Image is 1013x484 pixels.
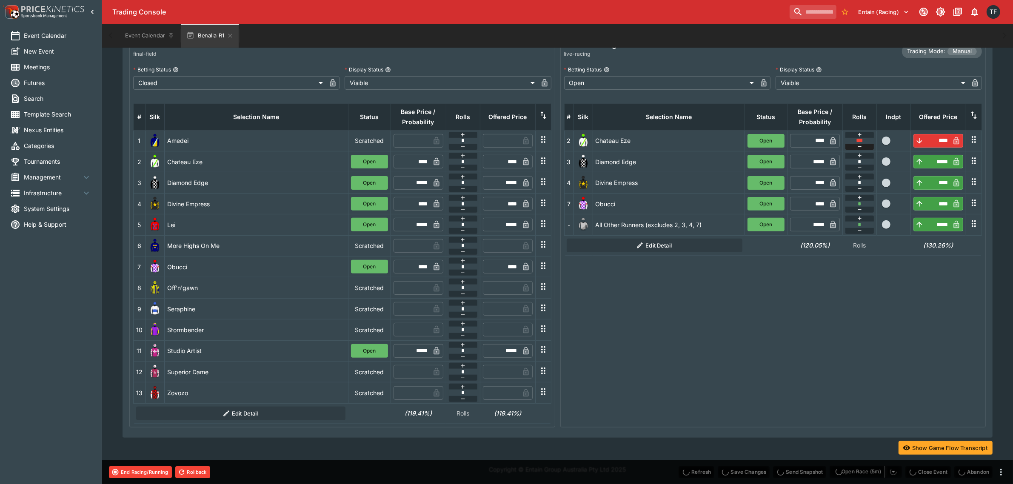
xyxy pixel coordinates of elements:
img: runner 3 [576,155,590,168]
div: split button [830,466,902,478]
td: Diamond Edge [593,151,745,172]
button: Show Game Flow Transcript [899,441,993,455]
button: Edit Detail [136,407,346,420]
td: 11 [134,340,146,361]
span: Meetings [24,63,91,71]
span: Mark an event as closed and abandoned. [954,467,993,475]
td: Divine Empress [165,193,348,214]
span: Management [24,173,81,182]
button: Open [351,176,388,190]
img: Sportsbook Management [21,14,67,18]
img: blank-silk.png [576,218,590,231]
button: Display Status [816,67,822,73]
div: Tom Flynn [987,5,1000,19]
span: Manual [947,47,977,56]
div: Trading Console [112,8,786,17]
img: runner 7 [148,260,162,273]
td: Chateau Eze [165,151,348,172]
p: Betting Status [133,66,171,73]
div: Visible [776,76,968,90]
p: Display Status [345,66,383,73]
th: Silk [146,103,165,130]
th: Selection Name [593,103,745,130]
button: Benalla R1 [181,24,239,48]
img: PriceKinetics Logo [3,3,20,20]
td: Obucci [165,256,348,277]
span: Categories [24,141,91,150]
th: Base Price / Probability [391,103,446,130]
p: Scratched [351,367,388,376]
h6: (119.41%) [482,409,533,418]
button: Open [351,218,388,231]
td: Obucci [593,193,745,214]
span: System Settings [24,204,91,213]
td: Studio Artist [165,340,348,361]
button: Open [351,155,388,168]
th: Status [348,103,391,130]
span: Template Search [24,110,91,119]
img: runner 11 [148,344,162,358]
button: Rollback [175,466,210,478]
th: Rolls [843,103,877,130]
td: 7 [564,193,574,214]
button: Select Tenant [853,5,914,19]
p: Scratched [351,241,388,250]
td: 12 [134,361,146,382]
button: Documentation [950,4,965,20]
td: 3 [564,151,574,172]
button: Open [351,197,388,211]
h6: (130.26%) [913,241,964,250]
button: Open [351,344,388,358]
button: Toggle light/dark mode [933,4,948,20]
td: 5 [134,214,146,235]
img: runner 4 [576,176,590,190]
h6: (119.41%) [393,409,443,418]
span: Futures [24,78,91,87]
p: Rolls [845,241,874,250]
td: Superior Dame [165,361,348,382]
td: - [564,214,574,235]
h6: (120.05%) [790,241,840,250]
td: Amedei [165,130,348,151]
img: runner 10 [148,323,162,336]
img: runner 2 [148,155,162,168]
td: Off'n'gawn [165,277,348,298]
div: Visible [345,76,537,90]
td: All Other Runners (excludes 2, 3, 4, 7) [593,214,745,235]
td: Diamond Edge [165,172,348,193]
button: Edit Detail [567,239,742,252]
td: 9 [134,298,146,319]
img: PriceKinetics [21,6,84,12]
td: 8 [134,277,146,298]
span: Tournaments [24,157,91,166]
button: Tom Flynn [984,3,1003,21]
td: Zovozo [165,382,348,403]
p: Trading Mode: [907,47,945,56]
th: # [134,103,146,130]
button: End Racing/Running [109,466,172,478]
p: Scratched [351,283,388,292]
p: Scratched [351,136,388,145]
th: Base Price / Probability [788,103,843,130]
td: 2 [564,130,574,151]
div: Open [564,76,757,90]
button: Display Status [385,67,391,73]
button: more [996,467,1006,477]
td: Divine Empress [593,172,745,193]
td: More Highs On Me [165,235,348,256]
input: search [790,5,836,19]
img: runner 1 [148,134,162,148]
td: Stormbender [165,319,348,340]
img: runner 7 [576,197,590,211]
td: 13 [134,382,146,403]
img: runner 6 [148,239,162,253]
button: Open [748,197,785,211]
th: Offered Price [480,103,535,130]
p: Rolls [448,409,477,418]
td: Chateau Eze [593,130,745,151]
th: Rolls [446,103,480,130]
img: runner 2 [576,134,590,148]
td: 1 [134,130,146,151]
p: Scratched [351,325,388,334]
img: runner 3 [148,176,162,190]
